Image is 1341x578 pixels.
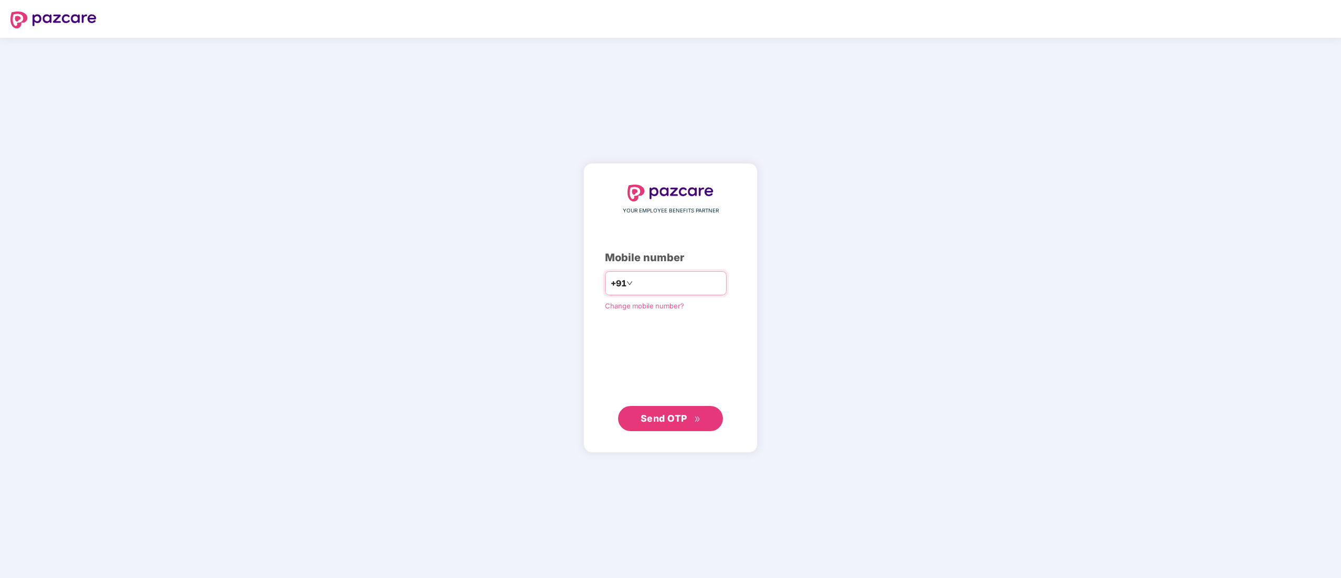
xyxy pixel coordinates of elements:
div: Mobile number [605,250,736,266]
img: logo [628,185,713,201]
span: +91 [611,277,626,290]
span: down [626,280,633,286]
span: Send OTP [641,413,687,424]
span: YOUR EMPLOYEE BENEFITS PARTNER [623,207,719,215]
span: double-right [694,416,701,423]
button: Send OTPdouble-right [618,406,723,431]
a: Change mobile number? [605,302,684,310]
img: logo [10,12,96,28]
